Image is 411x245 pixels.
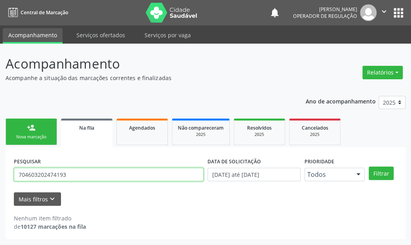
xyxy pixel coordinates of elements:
[247,124,272,131] span: Resolvidos
[14,192,61,206] button: Mais filtroskeyboard_arrow_down
[21,9,68,16] span: Central de Marcação
[14,222,86,231] div: de
[207,168,301,181] input: Selecione um intervalo
[14,155,41,168] label: PESQUISAR
[6,6,68,19] a: Central de Marcação
[48,195,57,203] i: keyboard_arrow_down
[240,132,279,138] div: 2025
[207,155,261,168] label: DATA DE SOLICITAÇÃO
[369,167,394,180] button: Filtrar
[304,155,334,168] label: Prioridade
[6,74,285,82] p: Acompanhe a situação das marcações correntes e finalizadas
[392,6,405,20] button: apps
[362,66,403,79] button: Relatórios
[71,28,131,42] a: Serviços ofertados
[360,4,377,21] img: img
[307,170,349,178] span: Todos
[306,96,376,106] p: Ano de acompanhamento
[302,124,328,131] span: Cancelados
[3,28,63,44] a: Acompanhamento
[293,6,357,13] div: [PERSON_NAME]
[293,13,357,19] span: Operador de regulação
[139,28,196,42] a: Serviços por vaga
[295,132,335,138] div: 2025
[11,134,51,140] div: Nova marcação
[14,214,86,222] div: Nenhum item filtrado
[6,54,285,74] p: Acompanhamento
[380,7,388,16] i: 
[377,4,392,21] button: 
[178,124,224,131] span: Não compareceram
[129,124,155,131] span: Agendados
[178,132,224,138] div: 2025
[14,168,204,181] input: Nome, CNS
[21,223,86,230] strong: 10127 marcações na fila
[269,7,280,18] button: notifications
[27,123,36,132] div: person_add
[79,124,94,131] span: Na fila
